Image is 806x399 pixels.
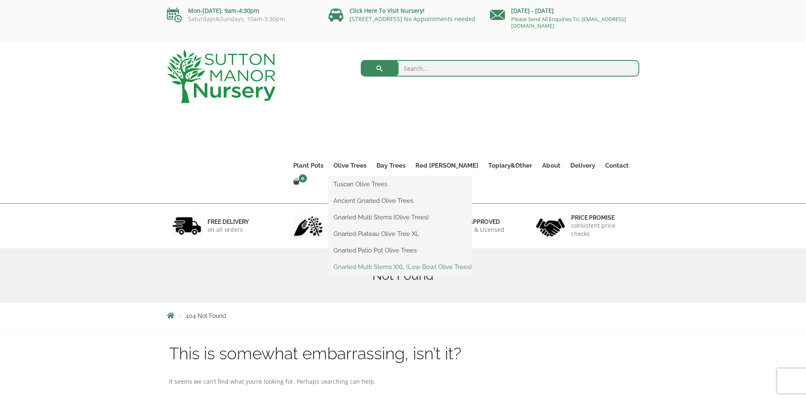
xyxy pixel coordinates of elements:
input: Search... [361,60,639,77]
a: Topiary&Other [483,160,537,171]
a: Gnarled Multi Stems (Olive Trees) [328,211,472,224]
p: It seems we can’t find what you’re looking for. Perhaps searching can help. [169,377,637,387]
a: Bay Trees [372,160,410,171]
a: Delivery [565,160,600,171]
img: 1.jpg [172,215,201,236]
a: Please Send All Enquiries To: [EMAIL_ADDRESS][DOMAIN_NAME] [511,15,626,29]
a: About [537,160,565,171]
span: 404 Not Found [186,312,226,319]
h6: Price promise [571,214,634,221]
p: [DATE] - [DATE] [490,6,639,16]
a: Gnarled Plateau Olive Tree XL [328,228,472,240]
h1: This is somewhat embarrassing, isn’t it? [169,345,637,362]
h6: FREE DELIVERY [208,218,249,226]
nav: Breadcrumbs [167,312,639,319]
p: consistent price checks [571,221,634,238]
a: Tuscan Olive Trees [328,178,472,190]
h6: Defra approved [450,218,504,226]
a: Gnarled Patio Pot Olive Trees [328,244,472,257]
span: 0 [299,174,307,183]
a: Plant Pots [288,160,328,171]
p: Saturdays&Sundays: 10am-3:30pm [167,16,316,22]
a: Click Here To Visit Nursery! [350,7,425,14]
img: logo [167,50,275,103]
img: 4.jpg [536,213,565,238]
a: Gnarled Multi Stems XXL (Low Bowl Olive Trees) [328,261,472,273]
p: on all orders [208,226,249,234]
a: Contact [600,160,634,171]
p: Mon-[DATE]: 9am-4:30pm [167,6,316,16]
a: Ancient Gnarled Olive Trees [328,195,472,207]
a: [STREET_ADDRESS] No Appointments needed [350,15,475,23]
img: 2.jpg [294,215,323,236]
h1: Not Found [167,268,639,283]
a: Olive Trees [328,160,372,171]
a: Red [PERSON_NAME] [410,160,483,171]
p: checked & Licensed [450,226,504,234]
a: 0 [288,176,309,188]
